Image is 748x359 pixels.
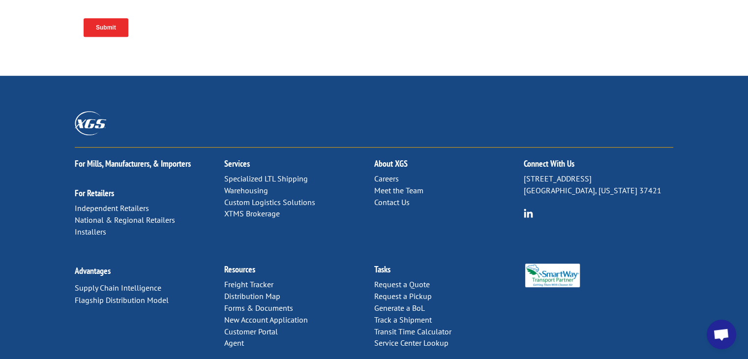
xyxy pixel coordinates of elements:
[707,320,736,349] div: Open chat
[374,291,431,301] a: Request a Pickup
[75,295,169,305] a: Flagship Distribution Model
[374,197,409,207] a: Contact Us
[75,227,106,237] a: Installers
[224,174,308,183] a: Specialized LTL Shipping
[75,203,149,213] a: Independent Retailers
[224,315,308,325] a: New Account Application
[75,111,106,135] img: XGS_Logos_ALL_2024_All_White
[224,338,244,348] a: Agent
[306,111,357,118] span: Contact by Phone
[295,41,337,49] span: Phone number
[306,97,355,105] span: Contact by Email
[374,327,451,336] a: Transit Time Calculator
[224,185,268,195] a: Warehousing
[75,187,114,199] a: For Retailers
[374,303,424,313] a: Generate a BoL
[298,110,304,117] input: Contact by Phone
[75,215,175,225] a: National & Regional Retailers
[374,185,423,195] a: Meet the Team
[295,1,325,8] span: Last name
[224,291,280,301] a: Distribution Map
[524,173,673,197] p: [STREET_ADDRESS] [GEOGRAPHIC_DATA], [US_STATE] 37421
[224,303,293,313] a: Forms & Documents
[224,209,280,218] a: XTMS Brokerage
[224,327,278,336] a: Customer Portal
[224,279,273,289] a: Freight Tracker
[374,315,431,325] a: Track a Shipment
[374,174,398,183] a: Careers
[75,158,191,169] a: For Mills, Manufacturers, & Importers
[374,158,407,169] a: About XGS
[75,283,161,293] a: Supply Chain Intelligence
[224,158,250,169] a: Services
[295,82,350,89] span: Contact Preference
[224,264,255,275] a: Resources
[524,209,533,218] img: group-6
[75,265,111,276] a: Advantages
[224,197,315,207] a: Custom Logistics Solutions
[374,265,523,279] h2: Tasks
[374,279,429,289] a: Request a Quote
[298,97,304,103] input: Contact by Email
[374,338,448,348] a: Service Center Lookup
[524,159,673,173] h2: Connect With Us
[524,264,581,287] img: Smartway_Logo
